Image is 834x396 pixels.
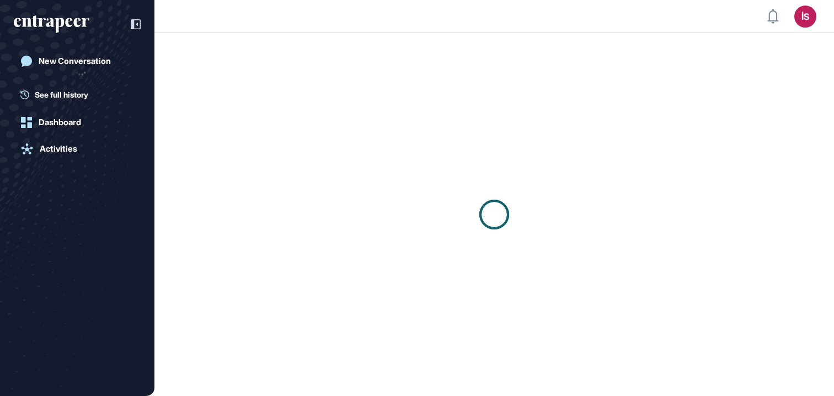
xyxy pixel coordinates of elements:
button: İS [794,6,816,28]
div: Dashboard [39,117,81,127]
div: Activities [40,144,77,154]
a: Activities [14,138,141,160]
div: New Conversation [39,56,111,66]
span: See full history [35,89,88,100]
a: Dashboard [14,111,141,133]
a: See full history [20,89,141,100]
div: entrapeer-logo [14,15,89,33]
a: New Conversation [14,50,141,72]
